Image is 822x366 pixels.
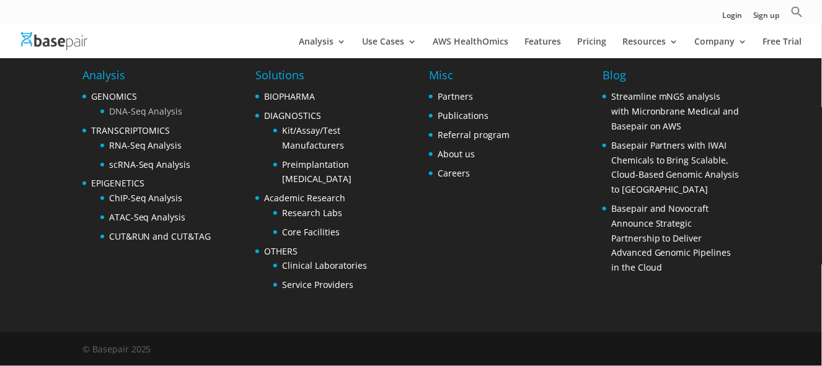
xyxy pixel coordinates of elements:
[433,37,508,58] a: AWS HealthOmics
[282,207,342,219] a: Research Labs
[21,32,87,50] img: Basepair
[791,6,803,25] a: Search Icon Link
[264,110,321,121] a: DIAGNOSTICS
[82,342,151,363] div: © Basepair 2025
[255,67,392,89] h4: Solutions
[91,90,137,102] a: GENOMICS
[282,259,367,271] a: Clinical Laboratories
[109,230,211,242] a: CUT&RUN and CUT&TAG
[91,124,170,136] a: TRANSCRIPTOMICS
[109,139,182,151] a: RNA-Seq Analysis
[611,203,731,273] a: Basepair and Novocraft Announce Strategic Partnership to Deliver Advanced Genomic Pipelines in th...
[438,90,473,102] a: Partners
[109,105,183,117] a: DNA-Seq Analysis
[264,90,315,102] a: BIOPHARMA
[109,211,186,223] a: ATAC-Seq Analysis
[362,37,417,58] a: Use Cases
[282,124,344,151] a: Kit/Assay/Test Manufacturers
[577,37,606,58] a: Pricing
[282,159,351,185] a: Preimplantation [MEDICAL_DATA]
[109,192,183,204] a: ChIP-Seq Analysis
[109,159,191,170] a: scRNA-Seq Analysis
[282,279,353,290] a: Service Providers
[282,226,340,238] a: Core Facilities
[264,192,345,204] a: Academic Research
[438,148,475,160] a: About us
[722,12,742,25] a: Login
[694,37,747,58] a: Company
[438,167,470,179] a: Careers
[264,245,298,257] a: OTHERS
[622,37,678,58] a: Resources
[438,129,510,141] a: Referral program
[791,6,803,18] svg: Search
[763,37,802,58] a: Free Trial
[611,90,740,132] a: Streamline mNGS analysis with Micronbrane Medical and Basepair on AWS
[585,277,807,351] iframe: Drift Widget Chat Controller
[524,37,561,58] a: Features
[611,139,740,195] a: Basepair Partners with IWAI Chemicals to Bring Scalable, Cloud-Based Genomic Analysis to [GEOGRAP...
[429,67,510,89] h4: Misc
[82,67,211,89] h4: Analysis
[438,110,488,121] a: Publications
[91,177,144,189] a: EPIGENETICS
[753,12,780,25] a: Sign up
[299,37,346,58] a: Analysis
[603,67,740,89] h4: Blog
